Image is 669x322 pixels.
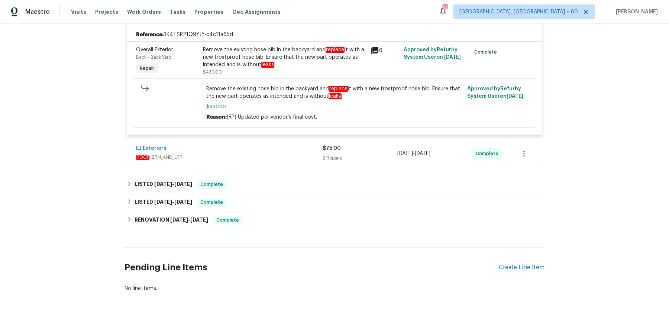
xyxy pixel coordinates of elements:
span: [DATE] [444,55,461,60]
span: [DATE] [397,151,413,156]
em: replace [326,47,345,53]
div: 622 [442,4,447,12]
span: [DATE] [174,181,192,187]
span: [DATE] [170,217,188,222]
span: Back - Back Yard [136,55,171,59]
span: Maestro [25,8,50,16]
span: - [154,181,192,187]
span: Complete [197,199,226,206]
span: Overall Exterior [136,47,173,52]
div: RENOVATION [DATE]-[DATE]Complete [125,211,544,229]
span: [DATE] [507,94,523,99]
span: [DATE] [190,217,208,222]
span: - [397,150,430,157]
div: 2 Repairs [323,154,397,162]
span: , BRN_AND_LRR [136,154,323,161]
span: (RP) Updated per vendor’s final cost. [227,115,317,120]
b: Reference: [136,31,164,38]
span: - [170,217,208,222]
span: [GEOGRAPHIC_DATA], [GEOGRAPHIC_DATA] + 60 [459,8,578,16]
div: No line items. [125,285,544,292]
em: ROOF [136,155,149,160]
span: Remove the existing hose bib in the backyard and it with a new frostproof hose bib. Ensure that t... [206,85,463,100]
span: [DATE] [174,199,192,205]
span: $75.00 [323,146,341,151]
span: Properties [194,8,223,16]
em: leaks [329,93,342,99]
span: Tasks [170,9,185,15]
span: Geo Assignments [232,8,281,16]
span: [PERSON_NAME] [613,8,658,16]
span: $430.00 [203,70,222,74]
div: 3K4TSR21Q9YJY-c4c11a65d [127,28,542,41]
span: Complete [197,181,226,188]
em: leaks [261,62,274,68]
h2: Pending Line Items [125,250,499,285]
span: Projects [95,8,118,16]
h6: LISTED [135,198,192,207]
div: 6 [370,46,399,55]
div: LISTED [DATE]-[DATE]Complete [125,176,544,193]
div: Create Line Item [499,264,544,271]
span: Work Orders [127,8,161,16]
span: Complete [476,150,501,157]
span: Complete [213,216,242,224]
h6: RENOVATION [135,216,208,225]
a: EJ Exteriors [136,146,167,151]
span: Complete [474,48,500,56]
span: $430.00 [206,103,463,110]
span: Visits [71,8,86,16]
h6: LISTED [135,180,192,189]
span: [DATE] [154,181,172,187]
span: Reason: [206,115,227,120]
span: Approved by Refurby System User on [467,86,523,99]
span: Repair [137,65,157,72]
span: [DATE] [154,199,172,205]
em: replace [329,86,348,92]
div: LISTED [DATE]-[DATE]Complete [125,193,544,211]
span: - [154,199,192,205]
div: Remove the existing hose bib in the backyard and it with a new frostproof hose bib. Ensure that t... [203,46,366,68]
span: [DATE] [415,151,430,156]
span: Approved by Refurby System User on [404,47,461,60]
